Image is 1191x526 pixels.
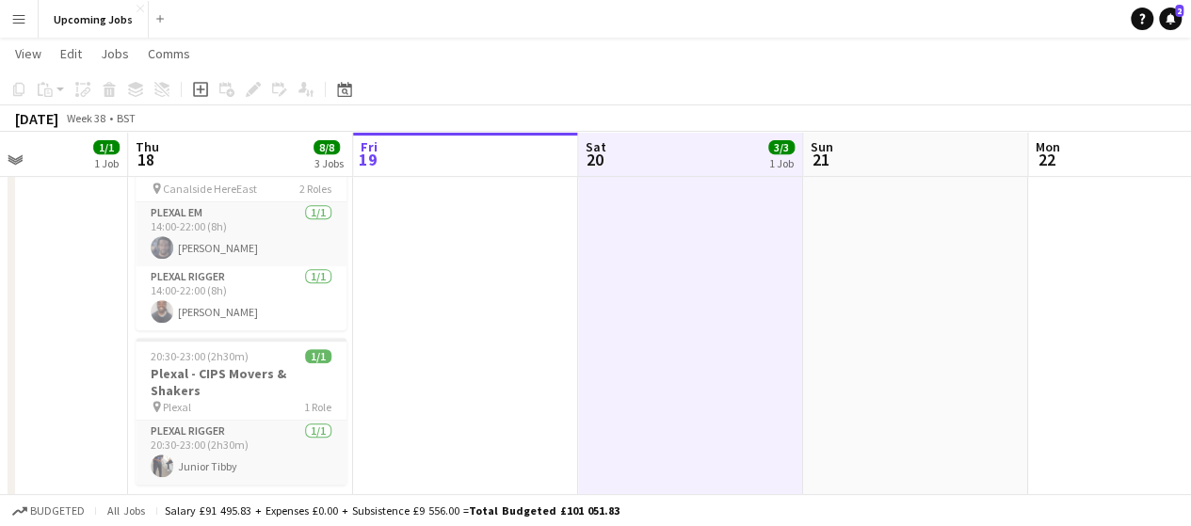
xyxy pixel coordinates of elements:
span: 19 [358,149,378,170]
span: 2 Roles [299,182,331,196]
span: 18 [133,149,159,170]
span: 21 [808,149,833,170]
span: Thu [136,138,159,155]
app-job-card: 20:30-23:00 (2h30m)1/1Plexal - CIPS Movers & Shakers Plexal1 RolePlexal Rigger1/120:30-23:00 (2h3... [136,338,346,485]
a: View [8,41,49,66]
button: Budgeted [9,501,88,521]
span: 3/3 [768,140,795,154]
span: 20 [583,149,606,170]
a: Jobs [93,41,137,66]
div: 3 Jobs [314,156,344,170]
span: Jobs [101,45,129,62]
a: 2 [1159,8,1182,30]
div: Salary £91 495.83 + Expenses £0.00 + Subsistence £9 556.00 = [165,503,620,518]
span: 1/1 [93,140,120,154]
span: Sat [586,138,606,155]
span: Total Budgeted £101 051.83 [469,503,620,518]
span: 2 [1175,5,1183,17]
span: 1/1 [305,349,331,363]
span: Canalside HereEast [163,182,257,196]
span: All jobs [104,503,149,518]
app-card-role: Plexal Rigger1/114:00-22:00 (8h)[PERSON_NAME] [136,266,346,330]
div: 1 Job [94,156,119,170]
app-card-role: Plexal Rigger1/120:30-23:00 (2h30m)Junior Tibby [136,421,346,485]
app-card-role: Plexal EM1/114:00-22:00 (8h)[PERSON_NAME] [136,202,346,266]
span: Sun [811,138,833,155]
span: 8/8 [314,140,340,154]
div: 1 Job [769,156,794,170]
span: 1 Role [304,400,331,414]
span: Mon [1036,138,1060,155]
span: 20:30-23:00 (2h30m) [151,349,249,363]
span: Fri [361,138,378,155]
a: Comms [140,41,198,66]
h3: Plexal - CIPS Movers & Shakers [136,365,346,399]
app-job-card: 14:00-22:00 (8h)2/2Here East - Canalside Canalside HereEast2 RolesPlexal EM1/114:00-22:00 (8h)[PE... [136,136,346,330]
span: Week 38 [62,111,109,125]
span: Budgeted [30,504,85,518]
div: [DATE] [15,109,58,128]
span: View [15,45,41,62]
div: BST [117,111,136,125]
span: 22 [1033,149,1060,170]
a: Edit [53,41,89,66]
button: Upcoming Jobs [39,1,149,38]
span: Edit [60,45,82,62]
span: Comms [148,45,190,62]
span: Plexal [163,400,191,414]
